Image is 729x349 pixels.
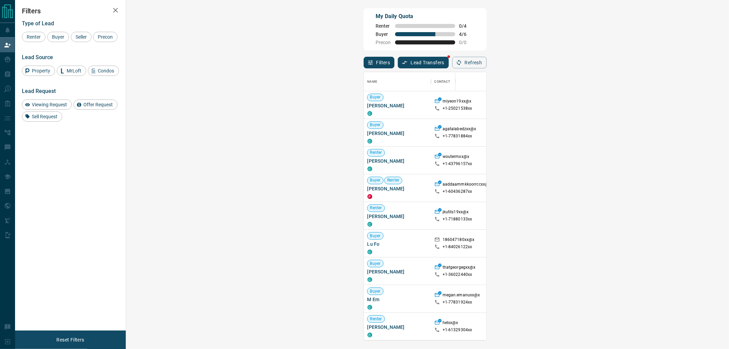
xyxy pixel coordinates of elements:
p: +1- 36022440xx [443,272,472,278]
span: Renter [367,205,385,211]
span: Renter [367,316,385,322]
div: Condos [88,66,119,76]
span: Renter [367,150,385,156]
div: Seller [71,32,92,42]
p: jkutils19xx@x [443,209,469,216]
span: Renter [24,34,43,40]
span: 4 / 6 [459,31,474,37]
div: condos.ca [367,277,372,282]
p: woutermxx@x [443,154,469,161]
span: Seller [73,34,89,40]
p: My Daily Quota [376,12,474,21]
div: condos.ca [367,222,372,227]
p: +1- 77831924xx [443,299,472,305]
div: condos.ca [367,333,372,337]
p: +1- 43796157xx [443,161,472,167]
span: [PERSON_NAME] [367,158,428,164]
div: Sell Request [22,111,62,122]
button: Lead Transfers [398,57,449,68]
span: [PERSON_NAME] [367,185,428,192]
span: Type of Lead [22,20,54,27]
span: Precon [376,40,391,45]
span: Buyer [367,122,383,128]
span: Viewing Request [29,102,69,107]
span: 0 / 0 [459,40,474,45]
div: Contact [434,72,450,91]
button: Reset Filters [52,334,89,346]
div: Viewing Request [22,99,72,110]
span: Property [29,68,53,73]
span: Buyer [50,34,67,40]
span: [PERSON_NAME] [367,268,428,275]
span: M Em [367,296,428,303]
span: Lu Fo [367,241,428,247]
span: Buyer [367,94,383,100]
div: property.ca [367,194,372,199]
p: aaddaammkkoorrccxx@x [443,182,491,189]
span: Lead Request [22,88,56,94]
div: MrLoft [57,66,86,76]
div: condos.ca [367,250,372,254]
p: agatalabedzxx@x [443,126,476,133]
span: Renter [376,23,391,29]
h2: Filters [22,7,119,15]
span: Precon [95,34,115,40]
div: condos.ca [367,305,372,310]
div: Renter [22,32,45,42]
p: +1- 77831884xx [443,133,472,139]
p: 186047180xx@x [443,237,475,244]
span: Offer Request [81,102,115,107]
div: condos.ca [367,139,372,144]
span: Buyer [376,31,391,37]
div: Precon [93,32,118,42]
p: +1- 61329304xx [443,327,472,333]
span: [PERSON_NAME] [367,213,428,220]
p: +1- 25021538xx [443,106,472,111]
span: Sell Request [29,114,60,119]
p: +1- 84026122xx [443,244,472,250]
p: helxx@x [443,320,458,327]
span: Condos [95,68,117,73]
p: +1- 71880133xx [443,216,472,222]
span: Buyer [367,261,383,267]
div: Name [367,72,378,91]
span: [PERSON_NAME] [367,324,428,331]
p: thatgeorgegxx@x [443,265,476,272]
span: Buyer [367,233,383,239]
div: condos.ca [367,111,372,116]
div: Name [364,72,431,91]
span: Lead Source [22,54,53,61]
p: miyeon19xx@x [443,98,472,106]
div: Offer Request [73,99,118,110]
div: Property [22,66,55,76]
span: Buyer [367,288,383,294]
div: condos.ca [367,166,372,171]
div: Buyer [47,32,69,42]
span: [PERSON_NAME] [367,102,428,109]
span: Buyer [367,177,383,183]
span: MrLoft [64,68,84,73]
p: +1- 60436287xx [443,189,472,194]
p: megan.emanuxx@x [443,292,480,299]
span: [PERSON_NAME] [367,130,428,137]
span: 0 / 4 [459,23,474,29]
span: Renter [384,177,402,183]
button: Filters [364,57,395,68]
button: Refresh [452,57,487,68]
